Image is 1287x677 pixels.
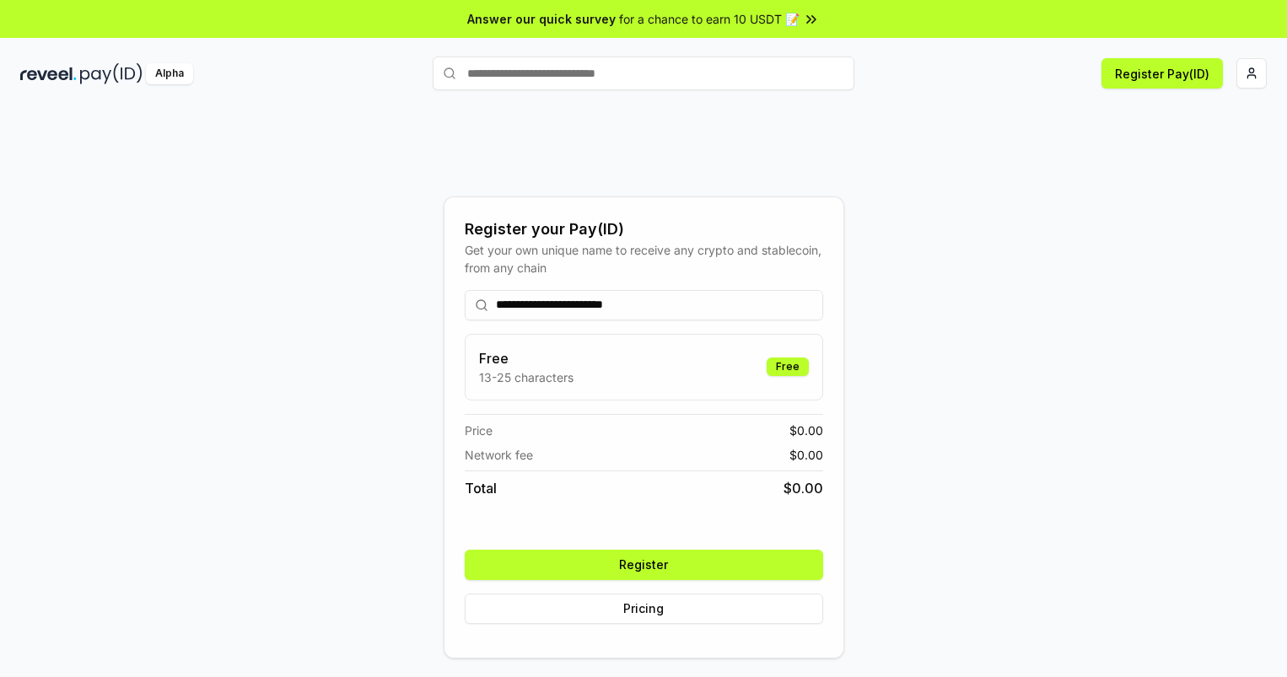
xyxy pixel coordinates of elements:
[20,63,77,84] img: reveel_dark
[465,594,823,624] button: Pricing
[789,422,823,439] span: $ 0.00
[789,446,823,464] span: $ 0.00
[1101,58,1223,89] button: Register Pay(ID)
[465,550,823,580] button: Register
[767,357,809,376] div: Free
[619,10,800,28] span: for a chance to earn 10 USDT 📝
[465,446,533,464] span: Network fee
[465,218,823,241] div: Register your Pay(ID)
[784,478,823,498] span: $ 0.00
[465,478,497,498] span: Total
[465,422,493,439] span: Price
[146,63,193,84] div: Alpha
[465,241,823,277] div: Get your own unique name to receive any crypto and stablecoin, from any chain
[479,348,573,368] h3: Free
[467,10,616,28] span: Answer our quick survey
[479,368,573,386] p: 13-25 characters
[80,63,143,84] img: pay_id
